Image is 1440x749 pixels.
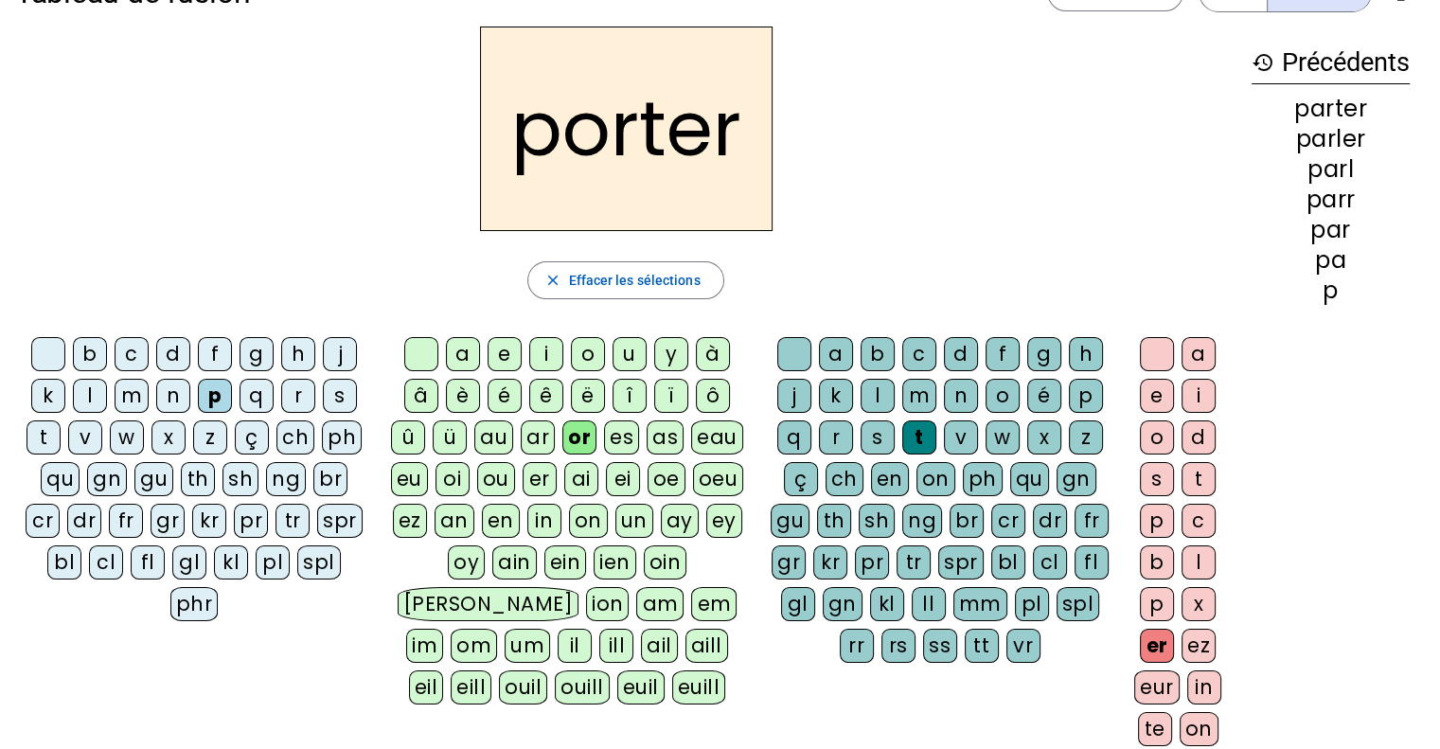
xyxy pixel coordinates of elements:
div: eu [391,462,428,496]
div: ph [963,462,1003,496]
div: br [950,504,984,538]
div: pr [234,504,268,538]
div: ouill [555,670,609,704]
div: er [523,462,557,496]
div: q [240,379,274,413]
div: k [819,379,853,413]
div: ë [571,379,605,413]
div: au [474,420,513,455]
div: rs [881,629,916,663]
div: par [1252,219,1410,241]
div: a [1182,337,1216,371]
div: oy [448,545,485,580]
div: er [1140,629,1174,663]
div: oin [644,545,687,580]
div: rr [840,629,874,663]
div: sh [222,462,258,496]
div: eill [451,670,491,704]
div: x [151,420,186,455]
div: oi [436,462,470,496]
div: an [435,504,474,538]
div: kl [870,587,904,621]
div: é [1027,379,1061,413]
div: ai [564,462,598,496]
div: s [323,379,357,413]
div: e [1140,379,1174,413]
div: am [636,587,684,621]
div: a [819,337,853,371]
div: ss [923,629,957,663]
div: r [819,420,853,455]
div: spl [297,545,341,580]
div: ng [902,504,942,538]
div: euill [672,670,725,704]
div: cl [1033,545,1067,580]
div: x [1027,420,1061,455]
div: j [777,379,811,413]
div: ain [492,545,537,580]
mat-icon: close [543,272,560,289]
div: g [240,337,274,371]
div: bl [991,545,1025,580]
div: qu [1010,462,1049,496]
div: gr [772,545,806,580]
div: b [73,337,107,371]
div: k [31,379,65,413]
div: m [902,379,936,413]
div: i [529,337,563,371]
div: pa [1252,249,1410,272]
div: th [817,504,851,538]
div: è [446,379,480,413]
div: g [1027,337,1061,371]
div: oeu [693,462,744,496]
span: Effacer les sélections [568,269,700,292]
div: ç [784,462,818,496]
div: j [323,337,357,371]
div: ei [606,462,640,496]
div: [PERSON_NAME] [398,587,578,621]
div: th [181,462,215,496]
div: h [281,337,315,371]
div: f [198,337,232,371]
div: gu [771,504,809,538]
div: ch [276,420,314,455]
div: ng [266,462,306,496]
div: ph [322,420,362,455]
div: spr [938,545,984,580]
div: t [1182,462,1216,496]
button: Effacer les sélections [527,261,723,299]
div: h [1069,337,1103,371]
div: z [1069,420,1103,455]
div: parl [1252,158,1410,181]
div: kl [214,545,248,580]
div: cl [89,545,123,580]
div: b [1140,545,1174,580]
div: fl [131,545,165,580]
div: ien [594,545,636,580]
div: w [110,420,144,455]
div: ez [1182,629,1216,663]
div: p [1140,587,1174,621]
div: te [1138,712,1172,746]
div: oe [648,462,685,496]
div: euil [617,670,665,704]
div: t [902,420,936,455]
div: ll [912,587,946,621]
div: cr [26,504,60,538]
div: û [391,420,425,455]
div: eau [691,420,743,455]
div: d [156,337,190,371]
div: w [986,420,1020,455]
mat-icon: history [1252,51,1274,74]
div: aill [685,629,728,663]
div: l [1182,545,1216,580]
div: b [861,337,895,371]
div: en [871,462,909,496]
div: p [1140,504,1174,538]
div: pl [1015,587,1049,621]
div: p [1069,379,1103,413]
div: on [916,462,955,496]
div: gl [172,545,206,580]
div: dr [1033,504,1067,538]
div: ou [477,462,515,496]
